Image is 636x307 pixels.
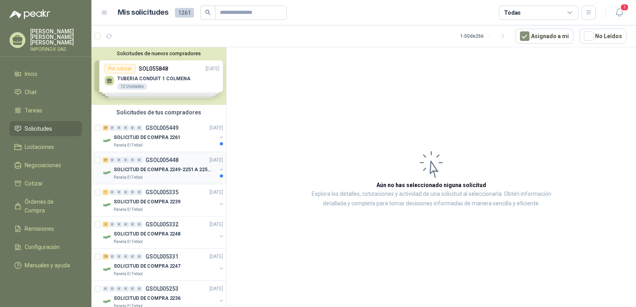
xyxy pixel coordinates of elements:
[103,125,109,131] div: 27
[114,198,180,206] p: SOLICITUD DE COMPRA 2239
[10,85,82,100] a: Chat
[114,207,143,213] p: Panela El Trébol
[103,168,112,178] img: Company Logo
[114,295,180,302] p: SOLICITUD DE COMPRA 2236
[103,157,109,163] div: 21
[145,286,178,292] p: GSOL005253
[114,230,180,238] p: SOLICITUD DE COMPRA 2248
[103,187,225,213] a: 1 0 0 0 0 0 GSOL005335[DATE] Company LogoSOLICITUD DE COMPRA 2239Panela El Trébol
[516,29,573,44] button: Asignado a mi
[114,134,180,141] p: SOLICITUD DE COMPRA 2261
[25,161,61,170] span: Negociaciones
[25,179,43,188] span: Cotizar
[130,286,136,292] div: 0
[118,7,169,18] h1: Mis solicitudes
[116,189,122,195] div: 0
[209,156,223,164] p: [DATE]
[620,4,629,11] span: 1
[25,143,54,151] span: Licitaciones
[136,222,142,227] div: 0
[10,221,82,236] a: Remisiones
[103,252,225,277] a: 15 0 0 0 0 0 GSOL005331[DATE] Company LogoSOLICITUD DE COMPRA 2247Panela El Trébol
[10,258,82,273] a: Manuales y ayuda
[30,29,82,45] p: [PERSON_NAME] [PERSON_NAME] [PERSON_NAME]
[136,286,142,292] div: 0
[116,222,122,227] div: 0
[209,253,223,261] p: [DATE]
[109,254,115,259] div: 0
[103,220,225,245] a: 2 0 0 0 0 0 GSOL005332[DATE] Company LogoSOLICITUD DE COMPRA 2248Panela El Trébol
[103,136,112,145] img: Company Logo
[123,189,129,195] div: 0
[612,6,626,20] button: 1
[460,30,509,42] div: 1 - 50 de 266
[136,254,142,259] div: 0
[116,157,122,163] div: 0
[130,254,136,259] div: 0
[109,286,115,292] div: 0
[103,265,112,274] img: Company Logo
[103,254,109,259] div: 15
[10,66,82,81] a: Inicio
[504,8,521,17] div: Todas
[130,125,136,131] div: 0
[136,157,142,163] div: 0
[10,194,82,218] a: Órdenes de Compra
[103,222,109,227] div: 2
[136,125,142,131] div: 0
[209,189,223,196] p: [DATE]
[114,166,213,174] p: SOLICITUD DE COMPRA 2249-2251 A 2256-2258 Y 2262
[109,222,115,227] div: 0
[103,286,109,292] div: 0
[95,50,223,56] button: Solicitudes de nuevos compradores
[91,47,226,105] div: Solicitudes de nuevos compradoresPor cotizarSOL055848[DATE] TUBERIA CONDUIT 1 COLMENA12 UnidadesP...
[145,222,178,227] p: GSOL005332
[10,176,82,191] a: Cotizar
[103,123,225,149] a: 27 0 0 0 0 0 GSOL005449[DATE] Company LogoSOLICITUD DE COMPRA 2261Panela El Trébol
[114,271,143,277] p: Panela El Trébol
[114,142,143,149] p: Panela El Trébol
[123,125,129,131] div: 0
[116,125,122,131] div: 0
[376,181,486,189] h3: Aún no has seleccionado niguna solicitud
[114,239,143,245] p: Panela El Trébol
[145,189,178,195] p: GSOL005335
[103,232,112,242] img: Company Logo
[209,285,223,293] p: [DATE]
[25,243,60,251] span: Configuración
[145,157,178,163] p: GSOL005448
[130,189,136,195] div: 0
[123,286,129,292] div: 0
[209,221,223,228] p: [DATE]
[130,222,136,227] div: 0
[25,197,74,215] span: Órdenes de Compra
[10,158,82,173] a: Negociaciones
[10,239,82,255] a: Configuración
[109,157,115,163] div: 0
[30,47,82,52] p: IMPORINOX SAS
[91,105,226,120] div: Solicitudes de tus compradores
[136,189,142,195] div: 0
[103,297,112,306] img: Company Logo
[10,10,50,19] img: Logo peakr
[25,88,37,97] span: Chat
[25,124,52,133] span: Solicitudes
[25,224,54,233] span: Remisiones
[306,189,556,209] p: Explora los detalles, cotizaciones y actividad de una solicitud al seleccionarla. Obtén informaci...
[116,286,122,292] div: 0
[25,70,37,78] span: Inicio
[114,263,180,270] p: SOLICITUD DE COMPRA 2247
[205,10,211,15] span: search
[10,103,82,118] a: Tareas
[103,155,225,181] a: 21 0 0 0 0 0 GSOL005448[DATE] Company LogoSOLICITUD DE COMPRA 2249-2251 A 2256-2258 Y 2262Panela ...
[10,121,82,136] a: Solicitudes
[130,157,136,163] div: 0
[116,254,122,259] div: 0
[25,261,70,270] span: Manuales y ayuda
[114,174,143,181] p: Panela El Trébol
[109,189,115,195] div: 0
[123,222,129,227] div: 0
[209,124,223,132] p: [DATE]
[145,125,178,131] p: GSOL005449
[103,200,112,210] img: Company Logo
